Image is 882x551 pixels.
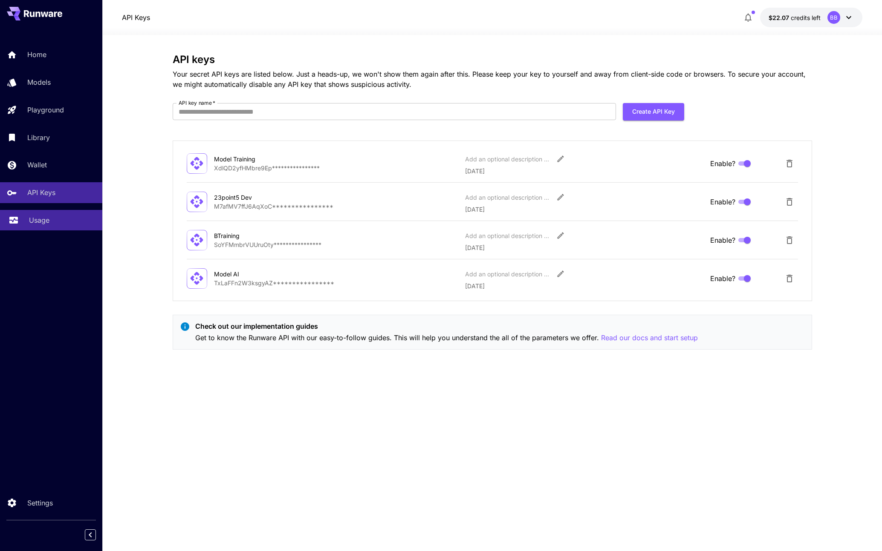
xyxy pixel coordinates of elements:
[781,193,798,210] button: Delete API Key
[465,270,550,278] div: Add an optional description or comment
[179,99,215,106] label: API key name
[195,321,698,331] p: Check out our implementation guides
[781,270,798,287] button: Delete API Key
[91,527,102,542] div: Collapse sidebar
[27,187,55,198] p: API Keys
[27,160,47,170] p: Wallet
[195,333,698,343] p: Get to know the Runware API with our easy-to-follow guides. This will help you understand the all...
[553,151,568,166] button: Edit
[769,14,791,21] span: $22.07
[122,12,150,23] nav: breadcrumb
[601,333,698,343] button: Read our docs and start setup
[122,12,150,23] a: API Keys
[827,11,840,24] div: BB
[465,193,550,202] div: Add an optional description or comment
[27,498,53,508] p: Settings
[465,231,550,240] div: Add an optional description or comment
[27,105,64,115] p: Playground
[214,231,299,240] div: BTraining
[465,155,550,164] div: Add an optional description or comment
[465,166,703,175] p: [DATE]
[553,228,568,243] button: Edit
[465,281,703,290] p: [DATE]
[791,14,821,21] span: credits left
[553,189,568,205] button: Edit
[465,243,703,252] p: [DATE]
[27,77,51,87] p: Models
[781,232,798,249] button: Delete API Key
[27,132,50,143] p: Library
[710,158,735,169] span: Enable?
[781,155,798,172] button: Delete API Key
[173,69,812,89] p: Your secret API keys are listed below. Just a heads-up, we won't show them again after this. Plea...
[769,13,821,22] div: $22.07186
[710,197,735,207] span: Enable?
[214,155,299,164] div: Model Training
[27,49,46,60] p: Home
[553,266,568,281] button: Edit
[465,205,703,214] p: [DATE]
[710,273,735,284] span: Enable?
[760,8,862,27] button: $22.07186BB
[214,270,299,278] div: Model AI
[29,215,49,225] p: Usage
[623,103,684,121] button: Create API Key
[710,235,735,245] span: Enable?
[214,193,299,202] div: 23point5 Dev
[85,529,96,540] button: Collapse sidebar
[173,54,812,66] h3: API keys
